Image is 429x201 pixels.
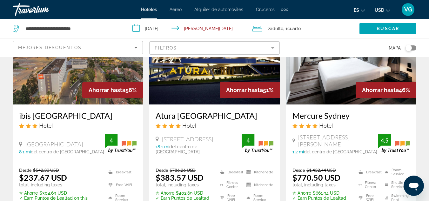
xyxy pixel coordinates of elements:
[18,44,137,51] mat-select: Sort by
[304,149,377,154] span: del centro de [GEOGRAPHIC_DATA]
[217,180,243,190] li: Fitness Center
[105,167,137,177] li: Breakfast
[19,191,38,196] span: ✮ Ahorre
[39,122,53,129] span: Hotel
[268,24,283,33] span: 2
[378,134,410,153] img: trustyou-badge.svg
[31,149,104,154] span: del centro de [GEOGRAPHIC_DATA]
[243,180,273,190] li: Kitchenette
[25,141,83,148] span: [GEOGRAPHIC_DATA]
[156,144,200,154] span: del centro de [GEOGRAPHIC_DATA]
[401,45,416,51] button: Toggle map
[82,82,143,98] div: 56%
[217,167,243,177] li: Breakfast
[354,8,359,13] span: es
[19,191,100,196] p: $304.63 USD
[19,182,100,187] p: total, including taxes
[243,167,273,177] li: Kitchenette
[220,82,280,98] div: 51%
[292,182,351,187] p: total, including taxes
[89,87,125,93] span: Ahorrar hasta
[156,191,212,196] p: $402.69 USD
[292,173,340,182] ins: $770.50 USD
[156,173,204,182] ins: $383.57 USD
[319,122,333,129] span: Hotel
[156,111,273,120] a: Atura [GEOGRAPHIC_DATA]
[156,182,212,187] p: total, including taxes
[292,191,351,196] p: $661.94 USD
[354,5,365,15] button: Change language
[13,1,76,18] a: Travorium
[382,167,410,177] li: Room Service
[246,19,359,38] button: Travelers: 2 adults, 0 children
[156,122,273,129] div: 4 star Hotel
[242,137,254,144] div: 4
[375,8,384,13] span: USD
[378,137,391,144] div: 4.5
[18,45,82,50] span: Mejores descuentos
[19,149,31,154] span: 8.1 mi
[306,167,336,173] del: $1,432.44 USD
[287,26,301,31] span: Cuarto
[389,44,401,52] span: Mapa
[156,167,168,173] span: Desde
[33,167,59,173] del: $542.30 USD
[126,19,246,38] button: Check-in date: Dec 30, 2025 Check-out date: Jan 1, 2026
[355,180,382,190] li: Fitness Center
[362,87,399,93] span: Ahorrar hasta
[149,41,279,55] button: Filter
[404,6,412,13] span: VG
[242,134,273,153] img: trustyou-badge.svg
[170,167,196,173] del: $786.26 USD
[19,167,31,173] span: Desde
[283,24,301,33] span: , 1
[292,167,305,173] span: Desde
[281,4,288,15] button: Extra navigation items
[404,176,424,196] iframe: Botón para iniciar la ventana de mensajería
[194,7,243,12] a: Alquiler de automóviles
[162,136,213,143] span: [STREET_ADDRESS]
[375,5,390,15] button: Change currency
[19,111,137,120] a: ibis [GEOGRAPHIC_DATA]
[400,3,416,16] button: User Menu
[377,26,399,31] span: Buscar
[19,122,137,129] div: 3 star Hotel
[270,26,283,31] span: Adulto
[105,180,137,190] li: Free WiFi
[156,144,169,149] span: 18.1 mi
[298,134,378,148] span: [STREET_ADDRESS][PERSON_NAME]
[256,7,275,12] a: Cruceros
[156,191,174,196] span: ✮ Ahorre
[382,180,410,190] li: Shuttle Service
[19,173,67,182] ins: $237.67 USD
[359,23,416,34] button: Buscar
[182,122,196,129] span: Hotel
[292,149,304,154] span: 1.2 mi
[105,134,137,153] img: trustyou-badge.svg
[170,7,182,12] a: Aéreo
[356,82,416,98] div: 46%
[355,167,382,177] li: Breakfast
[141,7,157,12] a: Hoteles
[105,137,117,144] div: 4
[292,111,410,120] a: Mercure Sydney
[292,191,311,196] span: ✮ Ahorre
[226,87,263,93] span: Ahorrar hasta
[292,122,410,129] div: 4 star Hotel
